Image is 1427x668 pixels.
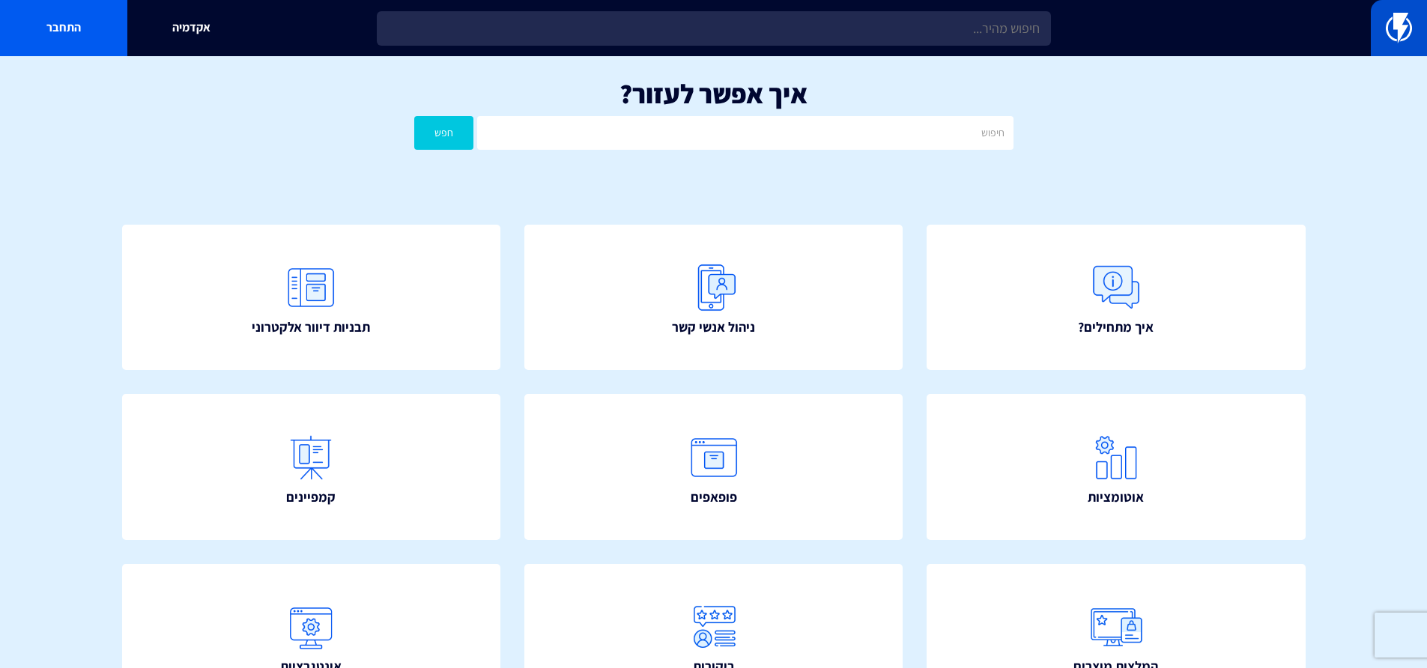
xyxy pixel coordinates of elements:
h1: איך אפשר לעזור? [22,79,1405,109]
a: איך מתחילים? [927,225,1306,371]
a: אוטומציות [927,394,1306,540]
button: חפש [414,116,474,150]
a: ניהול אנשי קשר [524,225,903,371]
span: איך מתחילים? [1078,318,1154,337]
input: חיפוש מהיר... [377,11,1051,46]
a: תבניות דיוור אלקטרוני [122,225,501,371]
span: ניהול אנשי קשר [672,318,755,337]
span: אוטומציות [1088,488,1144,507]
span: תבניות דיוור אלקטרוני [252,318,370,337]
a: פופאפים [524,394,903,540]
span: פופאפים [691,488,737,507]
input: חיפוש [477,116,1013,150]
a: קמפיינים [122,394,501,540]
span: קמפיינים [286,488,336,507]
